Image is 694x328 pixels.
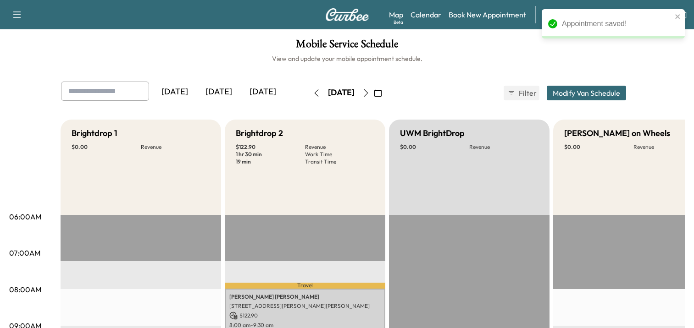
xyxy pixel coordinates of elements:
[236,151,305,158] p: 1 hr 30 min
[72,143,141,151] p: $ 0.00
[519,87,535,98] span: Filter
[229,293,381,301] p: [PERSON_NAME] [PERSON_NAME]
[504,86,539,100] button: Filter
[141,143,210,151] p: Revenue
[564,127,670,140] h5: [PERSON_NAME] on Wheels
[562,18,672,29] div: Appointment saved!
[236,127,283,140] h5: Brightdrop 2
[469,143,539,151] p: Revenue
[9,284,41,295] p: 08:00AM
[9,211,41,222] p: 06:00AM
[241,82,285,103] div: [DATE]
[305,143,374,151] p: Revenue
[9,54,685,63] h6: View and update your mobile appointment schedule.
[305,158,374,165] p: Transit Time
[9,38,685,54] h1: Mobile Service Schedule
[229,302,381,310] p: [STREET_ADDRESS][PERSON_NAME][PERSON_NAME]
[225,283,385,289] p: Travel
[325,8,369,21] img: Curbee Logo
[229,312,381,320] p: $ 122.90
[400,143,469,151] p: $ 0.00
[236,158,305,165] p: 19 min
[547,86,626,100] button: Modify Van Schedule
[9,247,40,258] p: 07:00AM
[389,9,403,20] a: MapBeta
[236,143,305,151] p: $ 122.90
[72,127,117,140] h5: Brightdrop 1
[197,82,241,103] div: [DATE]
[675,13,681,20] button: close
[411,9,441,20] a: Calendar
[153,82,197,103] div: [DATE]
[449,9,526,20] a: Book New Appointment
[305,151,374,158] p: Work Time
[328,87,355,98] div: [DATE]
[564,143,633,151] p: $ 0.00
[400,127,465,140] h5: UWM BrightDrop
[394,19,403,26] div: Beta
